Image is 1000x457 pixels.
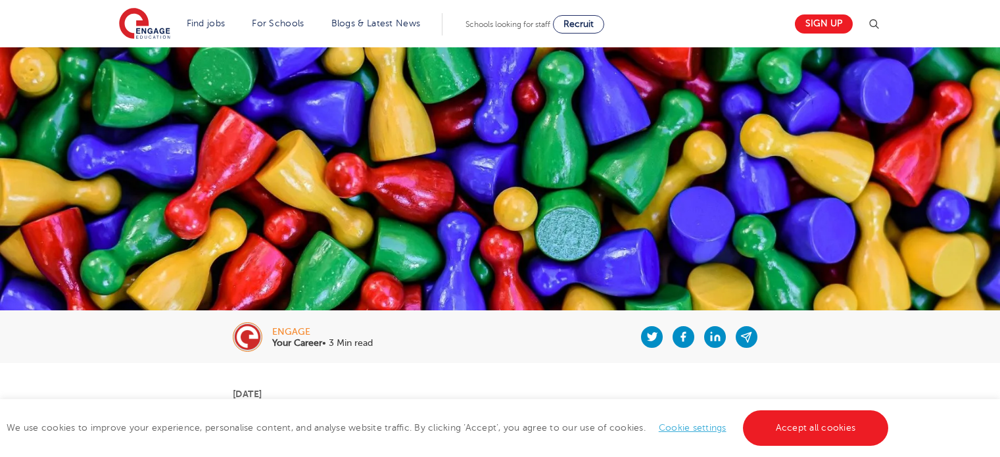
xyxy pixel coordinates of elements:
a: For Schools [252,18,304,28]
a: Find jobs [187,18,226,28]
div: engage [272,327,373,337]
p: • 3 Min read [272,339,373,348]
a: Blogs & Latest News [331,18,421,28]
b: Your Career [272,338,322,348]
span: Recruit [563,19,594,29]
span: We use cookies to improve your experience, personalise content, and analyse website traffic. By c... [7,423,892,433]
a: Cookie settings [659,423,726,433]
span: Schools looking for staff [465,20,550,29]
a: Accept all cookies [743,410,889,446]
a: Sign up [795,14,853,34]
a: Recruit [553,15,604,34]
p: [DATE] [233,389,767,398]
img: Engage Education [119,8,170,41]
